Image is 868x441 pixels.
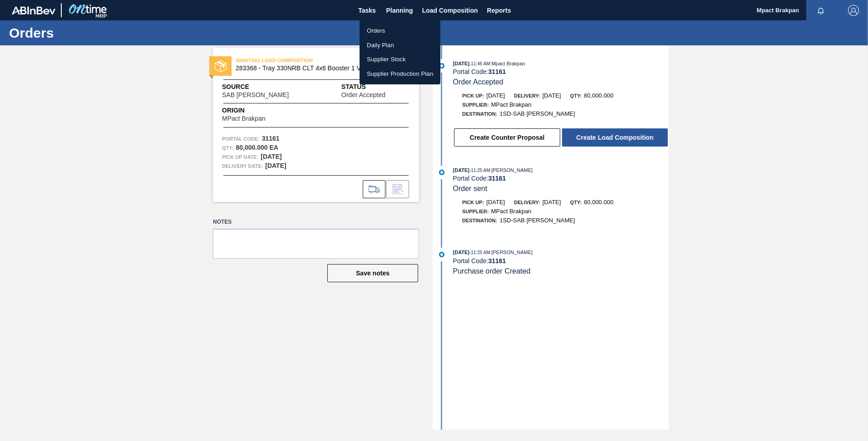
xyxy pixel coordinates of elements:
a: Orders [360,24,440,38]
a: Supplier Stock [360,52,440,67]
a: Daily Plan [360,38,440,53]
a: Supplier Production Plan [360,67,440,81]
